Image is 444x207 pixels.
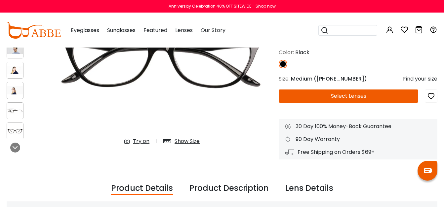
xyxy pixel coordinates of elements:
img: Arya Black TR Eyeglasses , UniversalBridgeFit Frames from ABBE Glasses [7,66,23,74]
div: Free Shipping on Orders $69+ [285,148,431,156]
img: Arya Black TR Eyeglasses , UniversalBridgeFit Frames from ABBE Glasses [7,127,23,135]
span: [PHONE_NUMBER] [316,75,364,83]
div: Try on [133,137,149,145]
div: Show Size [175,137,200,145]
span: Sunglasses [107,26,136,34]
div: Shop now [256,3,276,9]
img: chat [424,168,432,173]
div: Lens Details [285,182,333,195]
a: Shop now [252,3,276,9]
span: Lenses [175,26,193,34]
span: Black [295,49,309,56]
img: Arya Black TR Eyeglasses , UniversalBridgeFit Frames from ABBE Glasses [7,46,23,54]
span: Eyeglasses [71,26,99,34]
img: abbeglasses.com [7,22,61,39]
div: 30 Day 100% Money-Back Guarantee [285,122,431,130]
div: Product Details [111,182,173,195]
div: Product Description [189,182,269,195]
span: Size: [279,75,290,83]
div: Anniversay Celebration 40% OFF SITEWIDE [169,3,251,9]
img: Arya Black TR Eyeglasses , UniversalBridgeFit Frames from ABBE Glasses [7,86,23,94]
img: Arya Black TR Eyeglasses , UniversalBridgeFit Frames from ABBE Glasses [7,107,23,115]
div: 90 Day Warranty [285,135,431,143]
span: Medium ( ) [291,75,367,83]
button: Select Lenses [279,89,418,103]
span: Featured [143,26,167,34]
div: Find your size [403,75,437,83]
span: Our Story [201,26,225,34]
span: Color: [279,49,294,56]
